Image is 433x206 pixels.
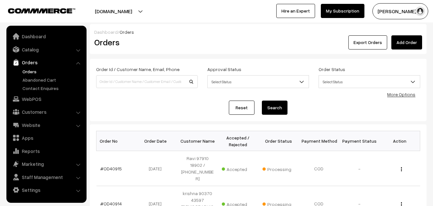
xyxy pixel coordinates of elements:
label: Approval Status [207,66,241,73]
label: Order Status [319,66,345,73]
a: Hire an Expert [276,4,315,18]
a: Contact Enquires [21,85,84,92]
th: Customer Name [177,131,218,151]
th: Order No [96,131,137,151]
span: Select Status [319,76,420,87]
button: Export Orders [348,35,387,49]
td: COD [299,151,339,186]
a: #OD40915 [100,166,122,171]
h2: Orders [94,37,197,47]
a: Apps [8,132,84,144]
th: Action [379,131,420,151]
td: - [339,151,379,186]
input: Order Id / Customer Name / Customer Email / Customer Phone [96,75,198,88]
label: Order Id / Customer Name, Email, Phone [96,66,179,73]
span: Accepted [222,164,254,173]
th: Accepted / Rejected [218,131,258,151]
a: Staff Management [8,171,84,183]
img: Menu [401,167,402,171]
button: Search [262,101,287,115]
a: Add Order [391,35,422,49]
a: Website [8,119,84,131]
a: COMMMERCE [8,6,64,14]
a: More Options [387,92,415,97]
th: Payment Status [339,131,379,151]
a: Catalog [8,44,84,55]
a: Orders [8,57,84,68]
a: Customers [8,106,84,118]
button: [DOMAIN_NAME] [72,3,154,19]
a: Reset [229,101,254,115]
a: WebPOS [8,93,84,105]
span: Select Status [207,75,309,88]
th: Order Status [258,131,299,151]
img: COMMMERCE [8,8,75,13]
span: Orders [120,29,134,35]
span: Select Status [208,76,309,87]
a: Dashboard [94,29,118,35]
a: Orders [21,68,84,75]
img: user [415,6,425,16]
button: [PERSON_NAME] s… [372,3,428,19]
a: My Subscription [321,4,364,18]
span: Processing [262,164,295,173]
th: Order Date [137,131,177,151]
span: Select Status [319,75,420,88]
a: Dashboard [8,31,84,42]
th: Payment Method [299,131,339,151]
a: Settings [8,184,84,196]
div: / [94,29,422,35]
a: Reports [8,145,84,157]
td: [DATE] [137,151,177,186]
a: Marketing [8,158,84,170]
a: Abandoned Cart [21,76,84,83]
td: Ravi 97910 18902 / [PHONE_NUMBER] [177,151,218,186]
